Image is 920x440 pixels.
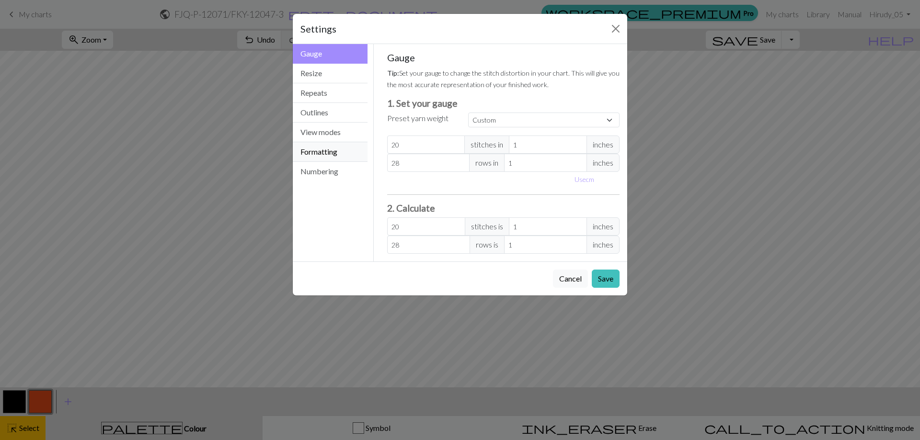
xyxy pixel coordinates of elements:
[570,172,598,187] button: Usecm
[592,270,620,288] button: Save
[586,217,620,236] span: inches
[387,113,448,124] label: Preset yarn weight
[608,21,623,36] button: Close
[293,83,368,103] button: Repeats
[387,52,620,63] h5: Gauge
[293,64,368,83] button: Resize
[387,203,620,214] h3: 2. Calculate
[469,154,505,172] span: rows in
[293,103,368,123] button: Outlines
[293,44,368,64] button: Gauge
[464,135,509,154] span: stitches in
[470,236,505,254] span: rows is
[586,135,620,154] span: inches
[300,22,336,36] h5: Settings
[586,154,620,172] span: inches
[293,162,368,181] button: Numbering
[387,69,399,77] strong: Tip:
[553,270,588,288] button: Cancel
[293,142,368,162] button: Formatting
[293,123,368,142] button: View modes
[586,236,620,254] span: inches
[465,217,509,236] span: stitches is
[387,98,620,109] h3: 1. Set your gauge
[387,69,620,89] small: Set your gauge to change the stitch distortion in your chart. This will give you the most accurat...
